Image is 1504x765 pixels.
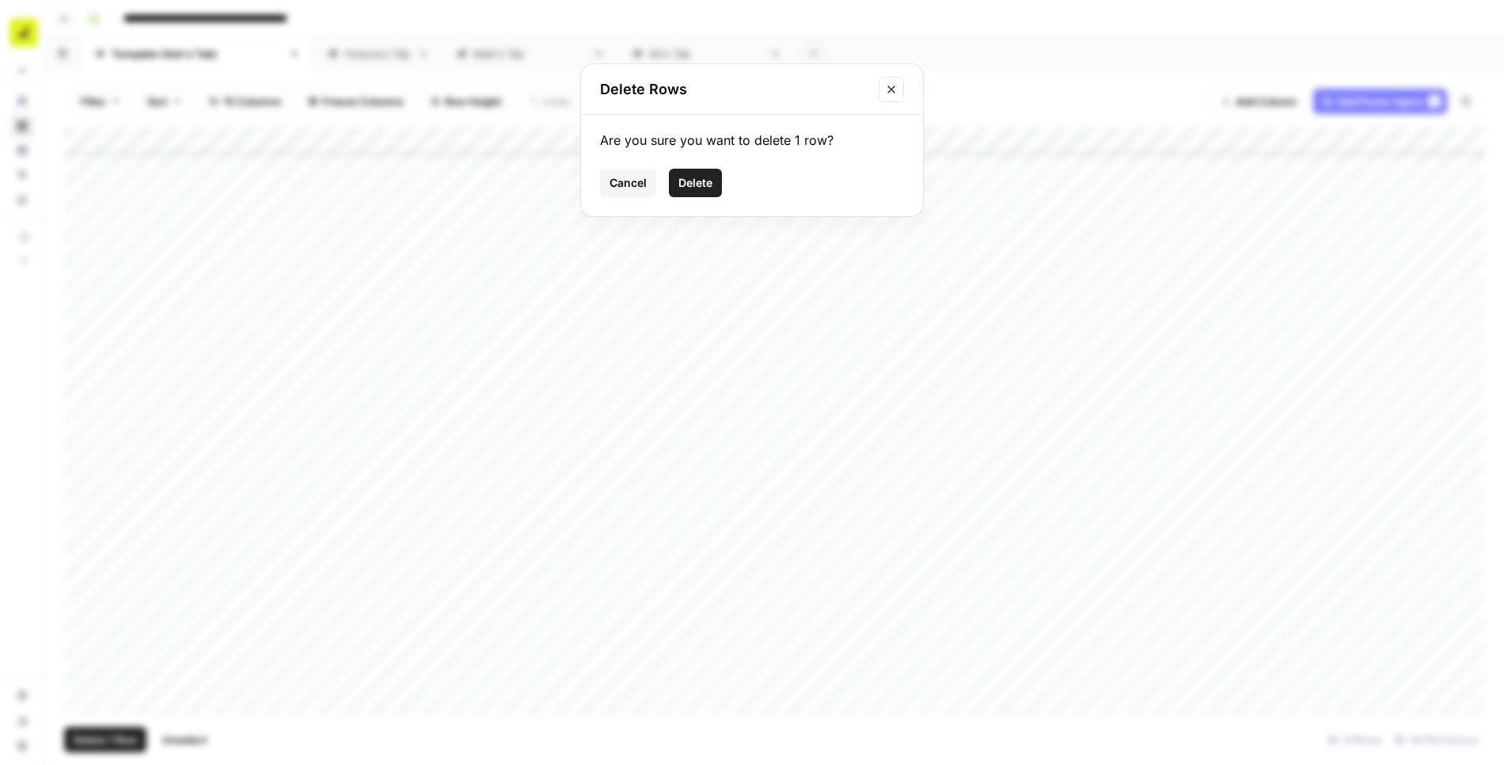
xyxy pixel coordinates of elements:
[600,78,869,101] h2: Delete Rows
[600,131,904,150] div: Are you sure you want to delete 1 row?
[610,175,647,191] span: Cancel
[600,169,656,197] button: Cancel
[678,175,712,191] span: Delete
[669,169,722,197] button: Delete
[879,77,904,102] button: Close modal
